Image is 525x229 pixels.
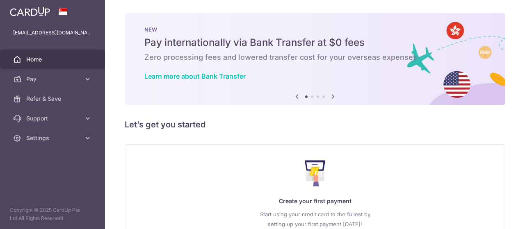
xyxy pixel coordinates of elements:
h5: Let’s get you started [125,118,505,131]
span: Pay [26,75,80,83]
span: Support [26,114,80,122]
h5: Pay internationally via Bank Transfer at $0 fees [144,36,486,49]
span: Settings [26,134,80,142]
img: Make Payment [305,160,326,186]
p: Create your first payment [142,196,488,206]
p: [EMAIL_ADDRESS][DOMAIN_NAME] [13,29,92,37]
p: NEW [144,26,486,33]
a: Learn more about Bank Transfer [144,72,246,80]
p: Start using your credit card to the fullest by setting up your first payment [DATE]! [142,209,488,229]
span: Home [26,55,80,63]
img: CardUp [10,7,50,16]
img: Bank transfer banner [125,13,505,105]
span: Refer & Save [26,95,80,103]
h6: Zero processing fees and lowered transfer cost for your overseas expenses [144,52,486,62]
